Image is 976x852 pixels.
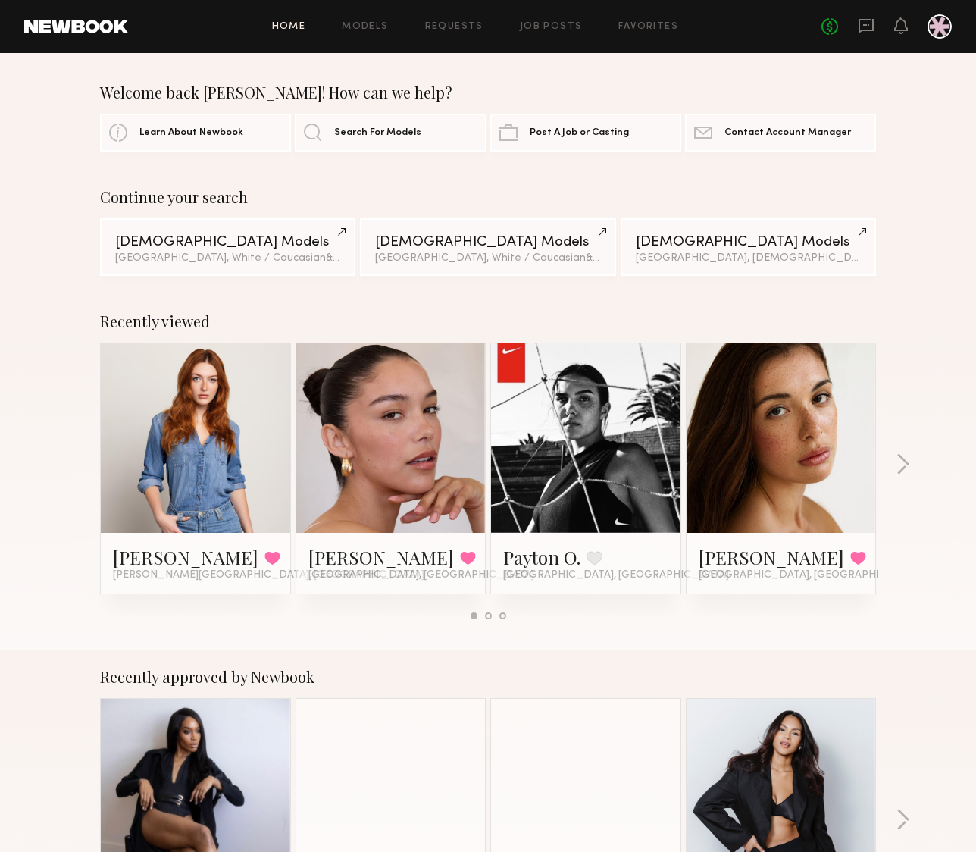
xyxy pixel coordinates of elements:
[699,545,844,569] a: [PERSON_NAME]
[342,22,388,32] a: Models
[115,235,340,249] div: [DEMOGRAPHIC_DATA] Models
[490,114,681,152] a: Post A Job or Casting
[100,218,355,276] a: [DEMOGRAPHIC_DATA] Models[GEOGRAPHIC_DATA], White / Caucasian&2other filters
[115,253,340,264] div: [GEOGRAPHIC_DATA], White / Caucasian
[503,545,580,569] a: Payton O.
[503,569,729,581] span: [GEOGRAPHIC_DATA], [GEOGRAPHIC_DATA]
[139,128,243,138] span: Learn About Newbook
[699,569,924,581] span: [GEOGRAPHIC_DATA], [GEOGRAPHIC_DATA]
[636,235,861,249] div: [DEMOGRAPHIC_DATA] Models
[375,253,600,264] div: [GEOGRAPHIC_DATA], White / Caucasian
[530,128,629,138] span: Post A Job or Casting
[685,114,876,152] a: Contact Account Manager
[724,128,851,138] span: Contact Account Manager
[272,22,306,32] a: Home
[100,312,876,330] div: Recently viewed
[618,22,678,32] a: Favorites
[113,569,424,581] span: [PERSON_NAME][GEOGRAPHIC_DATA], [GEOGRAPHIC_DATA]
[520,22,583,32] a: Job Posts
[636,253,861,264] div: [GEOGRAPHIC_DATA], [DEMOGRAPHIC_DATA]
[100,83,876,102] div: Welcome back [PERSON_NAME]! How can we help?
[113,545,258,569] a: [PERSON_NAME]
[308,569,534,581] span: [GEOGRAPHIC_DATA], [GEOGRAPHIC_DATA]
[586,253,651,263] span: & 1 other filter
[295,114,486,152] a: Search For Models
[308,545,454,569] a: [PERSON_NAME]
[425,22,483,32] a: Requests
[100,668,876,686] div: Recently approved by Newbook
[334,128,421,138] span: Search For Models
[326,253,399,263] span: & 2 other filter s
[621,218,876,276] a: [DEMOGRAPHIC_DATA] Models[GEOGRAPHIC_DATA], [DEMOGRAPHIC_DATA]
[100,188,876,206] div: Continue your search
[100,114,291,152] a: Learn About Newbook
[375,235,600,249] div: [DEMOGRAPHIC_DATA] Models
[360,218,615,276] a: [DEMOGRAPHIC_DATA] Models[GEOGRAPHIC_DATA], White / Caucasian&1other filter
